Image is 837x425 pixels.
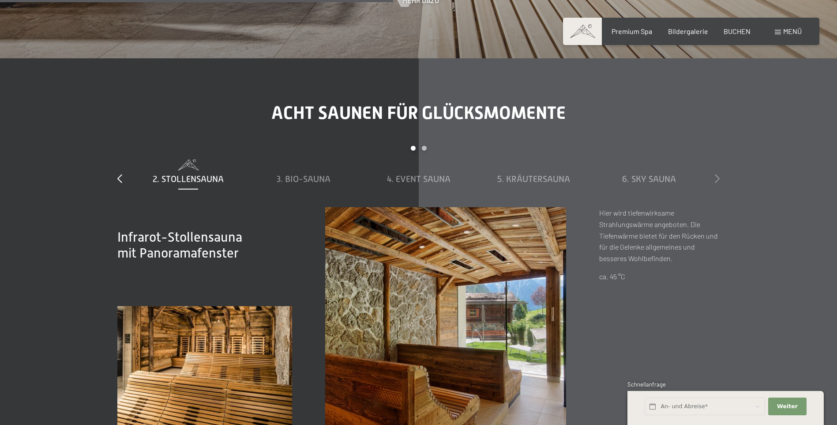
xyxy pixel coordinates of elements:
a: Premium Spa [612,27,652,35]
span: Infrarot-Stollensauna mit Panoramafenster [117,230,242,261]
span: Weiter [777,402,798,410]
a: Bildergalerie [668,27,708,35]
span: Acht Saunen für Glücksmomente [271,102,566,123]
div: Carousel Page 1 (Current Slide) [411,146,416,151]
span: 3. Bio-Sauna [277,174,330,184]
button: Weiter [768,398,806,416]
span: 5. Kräutersauna [497,174,570,184]
a: BUCHEN [724,27,751,35]
span: Menü [783,27,802,35]
p: Hier wird tiefenwirksame Strahlungswärme angeboten. Die Tiefenwärme bietet für den Rücken und für... [599,207,720,264]
div: Carousel Page 2 [422,146,427,151]
div: Carousel Pagination [131,146,706,159]
span: Schnellanfrage [627,381,666,388]
span: 6. Sky Sauna [622,174,676,184]
span: 2. Stollensauna [153,174,224,184]
p: ca. 45 °C [599,271,720,282]
span: 4. Event Sauna [387,174,450,184]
